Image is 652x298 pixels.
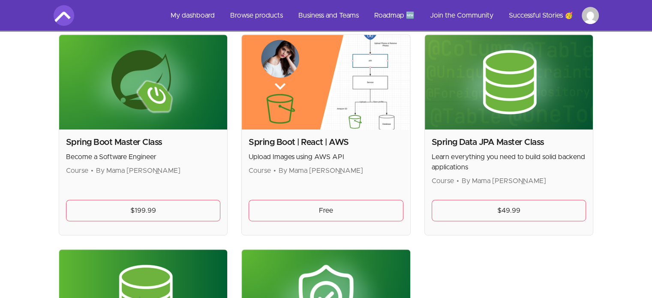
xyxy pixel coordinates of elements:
[367,5,421,26] a: Roadmap 🆕
[502,5,580,26] a: Successful Stories 🥳
[462,178,546,184] span: By Mama [PERSON_NAME]
[59,35,228,129] img: Product image for Spring Boot Master Class
[91,167,93,174] span: •
[425,35,593,129] img: Product image for Spring Data JPA Master Class
[223,5,290,26] a: Browse products
[66,152,221,162] p: Become a Software Engineer
[423,5,500,26] a: Join the Community
[279,167,363,174] span: By Mama [PERSON_NAME]
[66,167,88,174] span: Course
[457,178,459,184] span: •
[432,200,586,221] a: $49.99
[66,200,221,221] a: $199.99
[54,5,74,26] img: Amigoscode logo
[249,200,403,221] a: Free
[249,152,403,162] p: Upload Images using AWS API
[164,5,599,26] nav: Main
[96,167,180,174] span: By Mama [PERSON_NAME]
[273,167,276,174] span: •
[66,136,221,148] h2: Spring Boot Master Class
[164,5,222,26] a: My dashboard
[432,152,586,172] p: Learn everything you need to build solid backend applications
[432,136,586,148] h2: Spring Data JPA Master Class
[582,7,599,24] img: Profile image for Alexandra Spivak
[249,167,271,174] span: Course
[432,178,454,184] span: Course
[242,35,410,129] img: Product image for Spring Boot | React | AWS
[249,136,403,148] h2: Spring Boot | React | AWS
[291,5,366,26] a: Business and Teams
